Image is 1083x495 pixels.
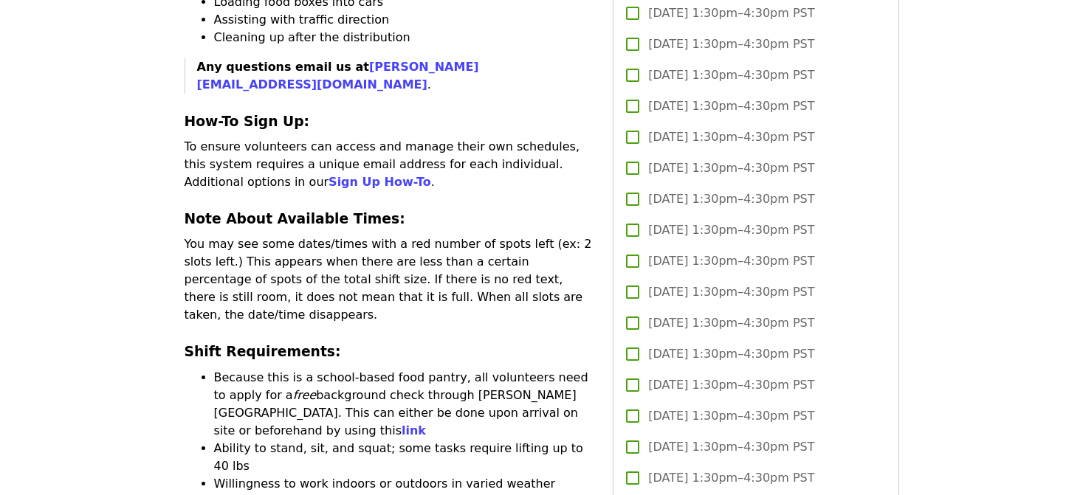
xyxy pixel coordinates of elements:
a: link [402,423,426,437]
span: [DATE] 1:30pm–4:30pm PST [648,190,814,208]
span: [DATE] 1:30pm–4:30pm PST [648,469,814,487]
p: . [197,58,596,94]
span: [DATE] 1:30pm–4:30pm PST [648,97,814,115]
span: [DATE] 1:30pm–4:30pm PST [648,4,814,22]
li: Ability to stand, sit, and squat; some tasks require lifting up to 40 lbs [214,440,596,475]
span: [DATE] 1:30pm–4:30pm PST [648,345,814,363]
h3: Note About Available Times: [185,209,596,229]
span: [DATE] 1:30pm–4:30pm PST [648,66,814,84]
span: [DATE] 1:30pm–4:30pm PST [648,221,814,239]
em: free [293,388,317,402]
a: Sign Up How-To [329,175,431,189]
span: [DATE] 1:30pm–4:30pm PST [648,128,814,146]
li: Assisting with traffic direction [214,11,596,29]
span: [DATE] 1:30pm–4:30pm PST [648,407,814,425]
span: [DATE] 1:30pm–4:30pm PST [648,376,814,394]
span: [DATE] 1:30pm–4:30pm PST [648,159,814,177]
span: [DATE] 1:30pm–4:30pm PST [648,252,814,270]
span: [DATE] 1:30pm–4:30pm PST [648,314,814,332]
p: You may see some dates/times with a red number of spots left (ex: 2 slots left.) This appears whe... [185,235,596,324]
h3: Shift Requirements: [185,342,596,362]
h3: How-To Sign Up: [185,111,596,132]
li: Cleaning up after the distribution [214,29,596,46]
strong: Any questions email us at [197,60,479,91]
p: To ensure volunteers can access and manage their own schedules, this system requires a unique ema... [185,138,596,191]
span: [DATE] 1:30pm–4:30pm PST [648,283,814,301]
li: Because this is a school-based food pantry, all volunteers need to apply for a background check t... [214,369,596,440]
span: [DATE] 1:30pm–4:30pm PST [648,438,814,456]
span: [DATE] 1:30pm–4:30pm PST [648,35,814,53]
